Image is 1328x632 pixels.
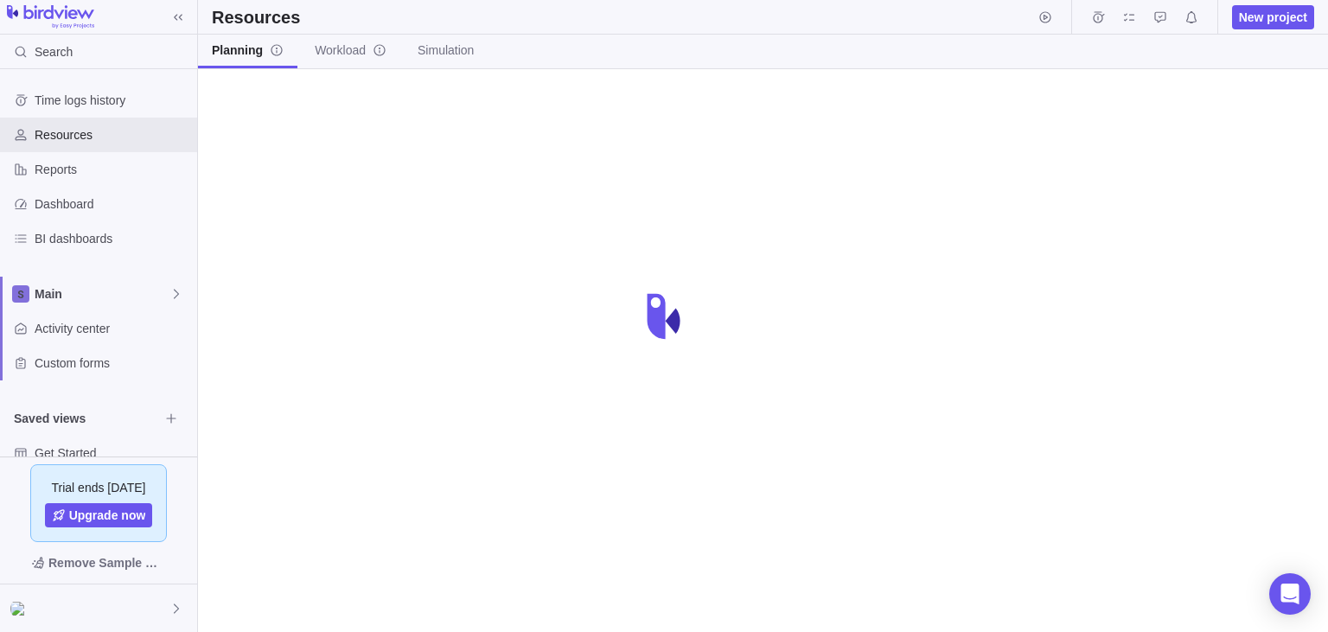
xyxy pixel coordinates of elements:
img: logo [7,5,94,29]
span: BI dashboards [35,230,190,247]
a: Workloadinfo-description [301,35,400,68]
span: My assignments [1117,5,1141,29]
span: Notifications [1179,5,1203,29]
span: Dashboard [35,195,190,213]
span: Time logs history [35,92,190,109]
span: Trial ends [DATE] [52,479,146,496]
a: My assignments [1117,13,1141,27]
span: Resources [35,126,190,144]
img: Show [10,602,31,616]
a: Upgrade now [45,503,153,527]
span: Saved views [14,410,159,427]
span: Main [35,285,169,303]
span: New project [1232,5,1314,29]
span: New project [1239,9,1307,26]
span: Custom forms [35,354,190,372]
a: Planninginfo-description [198,35,297,68]
span: Simulation [418,41,474,59]
svg: info-description [270,43,284,57]
span: Search [35,43,73,61]
span: Approval requests [1148,5,1172,29]
span: Browse views [159,406,183,431]
a: Approval requests [1148,13,1172,27]
span: Planning [212,41,284,59]
span: Activity center [35,320,190,337]
svg: info-description [373,43,386,57]
span: Time logs [1086,5,1110,29]
h2: Resources [212,5,300,29]
a: Time logs [1086,13,1110,27]
span: Remove Sample Data [14,549,183,577]
div: Open Intercom Messenger [1269,573,1311,615]
a: Simulation [404,35,488,68]
span: Get Started [35,444,190,462]
a: Notifications [1179,13,1203,27]
span: Upgrade now [69,507,146,524]
div: loading [629,282,699,351]
span: Remove Sample Data [48,552,166,573]
span: Workload [315,41,386,59]
div: <h1>xss</h1> [10,598,31,619]
span: Reports [35,161,190,178]
span: Start timer [1033,5,1057,29]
